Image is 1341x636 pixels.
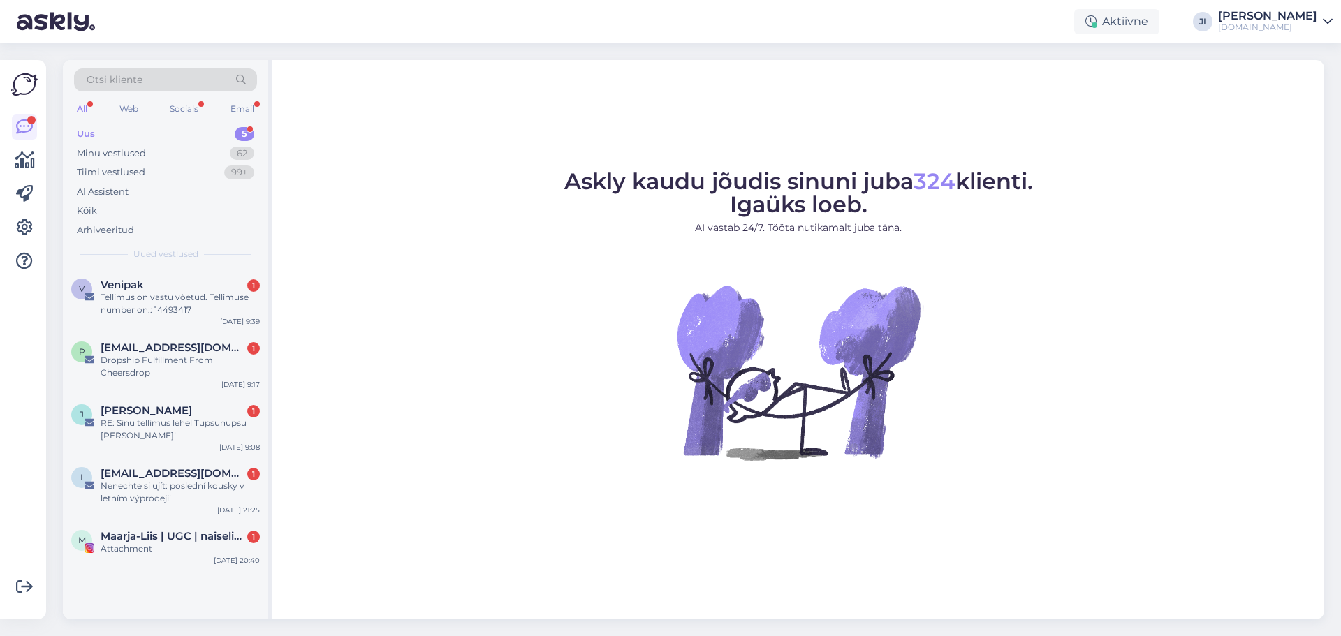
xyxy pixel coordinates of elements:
[564,168,1033,218] span: Askly kaudu jõudis sinuni juba klienti. Igaüks loeb.
[224,165,254,179] div: 99+
[235,127,254,141] div: 5
[219,442,260,452] div: [DATE] 9:08
[220,316,260,327] div: [DATE] 9:39
[217,505,260,515] div: [DATE] 21:25
[167,100,201,118] div: Socials
[247,279,260,292] div: 1
[101,291,260,316] div: Tellimus on vastu võetud. Tellimuse number on:: 14493417
[80,409,84,420] span: J
[673,246,924,498] img: No Chat active
[1218,10,1333,33] a: [PERSON_NAME][DOMAIN_NAME]
[79,283,85,294] span: V
[1218,10,1317,22] div: [PERSON_NAME]
[77,223,134,237] div: Arhiveeritud
[101,417,260,442] div: RE: Sinu tellimus lehel Tupsunupsu [PERSON_NAME]!
[101,341,246,354] span: partners@cheersdrop.com
[564,221,1033,235] p: AI vastab 24/7. Tööta nutikamalt juba täna.
[79,346,85,357] span: p
[77,204,97,218] div: Kõik
[77,165,145,179] div: Tiimi vestlused
[117,100,141,118] div: Web
[87,73,142,87] span: Otsi kliente
[77,147,146,161] div: Minu vestlused
[80,472,83,482] span: i
[101,404,192,417] span: Jekaterina Popova
[1193,12,1212,31] div: JI
[101,542,260,555] div: Attachment
[247,342,260,355] div: 1
[230,147,254,161] div: 62
[78,535,86,545] span: M
[247,405,260,417] div: 1
[1074,9,1159,34] div: Aktiivne
[1218,22,1317,33] div: [DOMAIN_NAME]
[101,279,144,291] span: Venipak
[74,100,90,118] div: All
[101,354,260,379] div: Dropship Fulfillment From Cheersdrop
[101,530,246,542] span: Maarja-Liis | UGC | naiselikkus | tervis | ilu | reisimine
[221,379,260,390] div: [DATE] 9:17
[247,468,260,480] div: 1
[11,71,38,98] img: Askly Logo
[77,127,95,141] div: Uus
[228,100,257,118] div: Email
[247,531,260,543] div: 1
[914,168,955,195] span: 324
[214,555,260,565] div: [DATE] 20:40
[101,480,260,505] div: Nenechte si ujít: poslední kousky v letním výprodeji!
[101,467,246,480] span: info@okbare.cz
[77,185,129,199] div: AI Assistent
[133,248,198,260] span: Uued vestlused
